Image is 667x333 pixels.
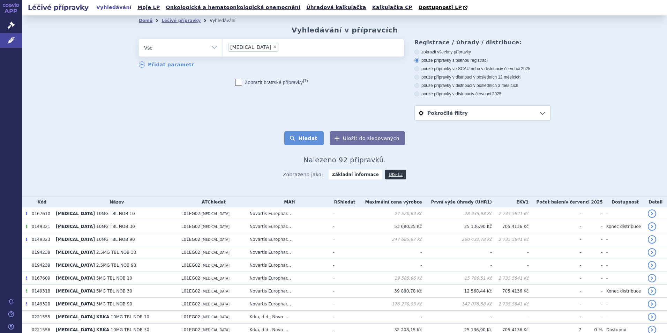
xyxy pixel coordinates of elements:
a: detail [648,300,656,308]
a: detail [648,248,656,257]
span: [MEDICAL_DATA] KRKA [56,314,109,319]
td: - [603,259,644,272]
span: L01EG02 [181,211,200,216]
td: 705,4136 Kč [492,285,529,298]
a: hledat [211,200,226,205]
input: [MEDICAL_DATA] [280,43,314,51]
th: MAH [246,197,329,207]
td: Novartis Europhar... [246,246,329,259]
td: - [581,285,602,298]
span: 2,5MG TBL NOB 30 [96,250,136,255]
td: - [581,233,602,246]
h2: Léčivé přípravky [22,2,94,12]
td: - [492,246,529,259]
td: - [581,272,602,285]
h2: Vyhledávání v přípravcích [292,26,398,34]
td: - [329,311,356,324]
td: 142 078,58 Kč [422,298,492,311]
td: - [581,311,602,324]
td: Novartis Europhar... [246,298,329,311]
td: 2 735,5841 Kč [492,207,529,220]
span: [MEDICAL_DATA] [56,237,95,242]
strong: Základní informace [329,170,382,179]
a: hledat [340,200,355,205]
th: Počet balení [529,197,602,207]
label: pouze přípravky ve SCAU nebo v distribuci [414,66,550,72]
span: L01EG02 [181,302,200,306]
td: 53 680,25 Kč [357,220,422,233]
td: Novartis Europhar... [246,259,329,272]
td: 0149318 [28,285,52,298]
span: L01EG02 [181,263,200,268]
span: L01EG02 [181,237,200,242]
td: 2 735,5841 Kč [492,272,529,285]
button: Uložit do sledovaných [330,131,405,145]
span: Dostupnosti LP [418,5,462,10]
a: detail [648,261,656,269]
td: 0149323 [28,233,52,246]
td: 705,4136 Kč [492,220,529,233]
span: 0 % [594,327,602,332]
td: 12 568,44 Kč [422,285,492,298]
td: 0167609 [28,272,52,285]
td: Novartis Europhar... [246,233,329,246]
td: Novartis Europhar... [246,207,329,220]
span: [MEDICAL_DATA] [230,45,271,50]
td: - [529,298,581,311]
a: detail [648,235,656,244]
td: 0194239 [28,259,52,272]
td: - [603,311,644,324]
td: - [529,259,581,272]
span: [MEDICAL_DATA] [202,225,230,229]
span: 5MG TBL NOB 10 [96,276,132,281]
td: - [329,285,356,298]
abbr: (?) [303,79,308,83]
th: První výše úhrady (UHR1) [422,197,492,207]
a: detail [648,313,656,321]
span: [MEDICAL_DATA] [202,302,230,306]
td: 260 432,78 Kč [422,233,492,246]
span: [MEDICAL_DATA] [202,276,230,280]
span: v červenci 2025 [501,66,530,71]
a: Léčivé přípravky [162,18,201,23]
span: L01EG02 [181,289,200,294]
span: 10MG TBL NOB 30 [111,327,149,332]
span: [MEDICAL_DATA] [202,328,230,332]
td: 19 585,66 Kč [357,272,422,285]
td: - [492,259,529,272]
span: Poslední data tohoto produktu jsou ze SCAU platného k 01.07.2015. [26,237,28,242]
span: L01EG02 [181,250,200,255]
span: 2,5MG TBL NOB 90 [96,263,136,268]
a: DIS-13 [385,170,406,179]
td: 0221555 [28,311,52,324]
td: 27 520,63 Kč [357,207,422,220]
td: 39 880,78 Kč [357,285,422,298]
td: - [357,311,422,324]
td: 25 136,90 Kč [422,220,492,233]
td: 15 786,51 Kč [422,272,492,285]
td: - [422,246,492,259]
span: L01EG02 [181,327,200,332]
td: 247 685,67 Kč [357,233,422,246]
a: Kalkulačka CP [370,3,415,12]
span: [MEDICAL_DATA] [56,224,95,229]
td: 0149320 [28,298,52,311]
span: 5MG TBL NOB 90 [96,302,132,306]
td: Konec distribuce [603,220,644,233]
span: [MEDICAL_DATA] [56,289,95,294]
td: Krka, d.d., Novo ... [246,311,329,324]
td: - [529,233,581,246]
th: Maximální cena výrobce [357,197,422,207]
span: 10MG TBL NOB 30 [96,224,135,229]
td: - [357,246,422,259]
span: [MEDICAL_DATA] [202,212,230,216]
th: RS [329,197,356,207]
a: Dostupnosti LP [416,3,471,13]
th: EKV1 [492,197,529,207]
label: pouze přípravky s platnou registrací [414,58,550,63]
td: - [603,246,644,259]
a: Onkologická a hematoonkologická onemocnění [164,3,302,12]
label: pouze přípravky v distribuci [414,91,550,97]
td: 0194238 [28,246,52,259]
span: × [273,45,277,49]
